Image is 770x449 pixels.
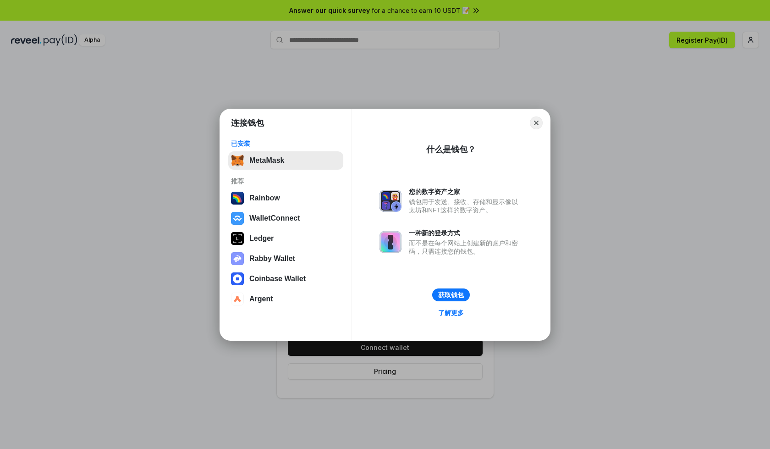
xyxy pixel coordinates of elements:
[228,270,343,288] button: Coinbase Wallet
[228,189,343,207] button: Rainbow
[231,232,244,245] img: svg+xml,%3Csvg%20xmlns%3D%22http%3A%2F%2Fwww.w3.org%2F2000%2Fsvg%22%20width%3D%2228%22%20height%3...
[228,249,343,268] button: Rabby Wallet
[249,255,295,263] div: Rabby Wallet
[231,192,244,205] img: svg+xml,%3Csvg%20width%3D%22120%22%20height%3D%22120%22%20viewBox%3D%220%200%20120%20120%22%20fil...
[231,272,244,285] img: svg+xml,%3Csvg%20width%3D%2228%22%20height%3D%2228%22%20viewBox%3D%220%200%2028%2028%22%20fill%3D...
[249,194,280,202] div: Rainbow
[426,144,476,155] div: 什么是钱包？
[231,139,341,148] div: 已安装
[231,293,244,305] img: svg+xml,%3Csvg%20width%3D%2228%22%20height%3D%2228%22%20viewBox%3D%220%200%2028%2028%22%20fill%3D...
[228,290,343,308] button: Argent
[249,234,274,243] div: Ledger
[231,212,244,225] img: svg+xml,%3Csvg%20width%3D%2228%22%20height%3D%2228%22%20viewBox%3D%220%200%2028%2028%22%20fill%3D...
[228,229,343,248] button: Ledger
[438,309,464,317] div: 了解更多
[231,117,264,128] h1: 连接钱包
[231,154,244,167] img: svg+xml,%3Csvg%20fill%3D%22none%22%20height%3D%2233%22%20viewBox%3D%220%200%2035%2033%22%20width%...
[409,229,522,237] div: 一种新的登录方式
[249,275,306,283] div: Coinbase Wallet
[530,116,543,129] button: Close
[249,156,284,165] div: MetaMask
[379,190,401,212] img: svg+xml,%3Csvg%20xmlns%3D%22http%3A%2F%2Fwww.w3.org%2F2000%2Fsvg%22%20fill%3D%22none%22%20viewBox...
[231,252,244,265] img: svg+xml,%3Csvg%20xmlns%3D%22http%3A%2F%2Fwww.w3.org%2F2000%2Fsvg%22%20fill%3D%22none%22%20viewBox...
[409,239,522,255] div: 而不是在每个网站上创建新的账户和密码，只需连接您的钱包。
[379,231,401,253] img: svg+xml,%3Csvg%20xmlns%3D%22http%3A%2F%2Fwww.w3.org%2F2000%2Fsvg%22%20fill%3D%22none%22%20viewBox...
[249,214,300,222] div: WalletConnect
[231,177,341,185] div: 推荐
[432,288,470,301] button: 获取钱包
[409,198,522,214] div: 钱包用于发送、接收、存储和显示像以太坊和NFT这样的数字资产。
[409,188,522,196] div: 您的数字资产之家
[433,307,469,319] a: 了解更多
[249,295,273,303] div: Argent
[438,291,464,299] div: 获取钱包
[228,151,343,170] button: MetaMask
[228,209,343,227] button: WalletConnect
